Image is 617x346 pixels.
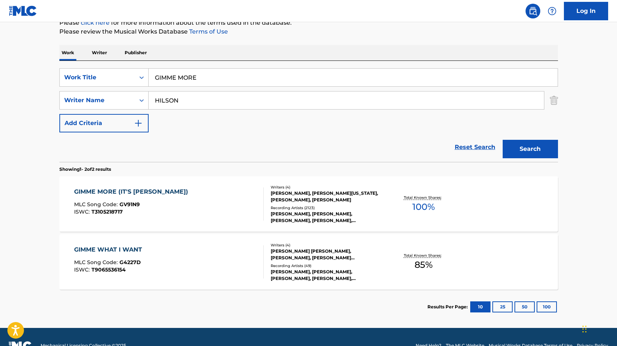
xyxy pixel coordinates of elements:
[64,96,131,105] div: Writer Name
[404,195,443,200] p: Total Known Shares:
[74,208,91,215] span: ISWC :
[412,200,435,214] span: 100 %
[188,28,228,35] a: Terms of Use
[548,7,557,15] img: help
[9,6,37,16] img: MLC Logo
[528,7,537,15] img: search
[91,208,123,215] span: T3105218717
[119,259,141,266] span: G4227D
[74,259,119,266] span: MLC Song Code :
[427,304,469,310] p: Results Per Page:
[64,73,131,82] div: Work Title
[492,301,513,312] button: 25
[271,248,382,261] div: [PERSON_NAME] [PERSON_NAME], [PERSON_NAME], [PERSON_NAME] [PERSON_NAME] [PERSON_NAME]
[514,301,535,312] button: 50
[271,269,382,282] div: [PERSON_NAME], [PERSON_NAME], [PERSON_NAME], [PERSON_NAME], [PERSON_NAME]
[271,190,382,203] div: [PERSON_NAME], [PERSON_NAME][US_STATE], [PERSON_NAME], [PERSON_NAME]
[271,205,382,211] div: Recording Artists ( 2123 )
[81,19,110,26] a: click here
[59,234,558,290] a: GIMME WHAT I WANTMLC Song Code:G4227DISWC:T9065536154Writers (4)[PERSON_NAME] [PERSON_NAME], [PER...
[404,253,443,258] p: Total Known Shares:
[119,201,140,208] span: GV91N9
[74,187,192,196] div: GIMME MORE (IT'S [PERSON_NAME])
[415,258,433,271] span: 85 %
[59,176,558,232] a: GIMME MORE (IT'S [PERSON_NAME])MLC Song Code:GV91N9ISWC:T3105218717Writers (4)[PERSON_NAME], [PER...
[134,119,143,128] img: 9d2ae6d4665cec9f34b9.svg
[545,4,559,18] div: Help
[271,184,382,190] div: Writers ( 4 )
[537,301,557,312] button: 100
[580,311,617,346] iframe: Chat Widget
[582,318,587,340] div: Drag
[564,2,608,20] a: Log In
[59,68,558,162] form: Search Form
[271,242,382,248] div: Writers ( 4 )
[526,4,540,18] a: Public Search
[451,139,499,155] a: Reset Search
[59,45,76,60] p: Work
[91,266,126,273] span: T9065536154
[122,45,149,60] p: Publisher
[550,91,558,110] img: Delete Criterion
[90,45,109,60] p: Writer
[59,27,558,36] p: Please review the Musical Works Database
[59,114,149,132] button: Add Criteria
[74,201,119,208] span: MLC Song Code :
[271,211,382,224] div: [PERSON_NAME], [PERSON_NAME], [PERSON_NAME], [PERSON_NAME], [PERSON_NAME]
[74,245,146,254] div: GIMME WHAT I WANT
[59,166,111,173] p: Showing 1 - 2 of 2 results
[271,263,382,269] div: Recording Artists ( 49 )
[59,18,558,27] p: Please for more information about the terms used in the database.
[74,266,91,273] span: ISWC :
[470,301,491,312] button: 10
[503,140,558,158] button: Search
